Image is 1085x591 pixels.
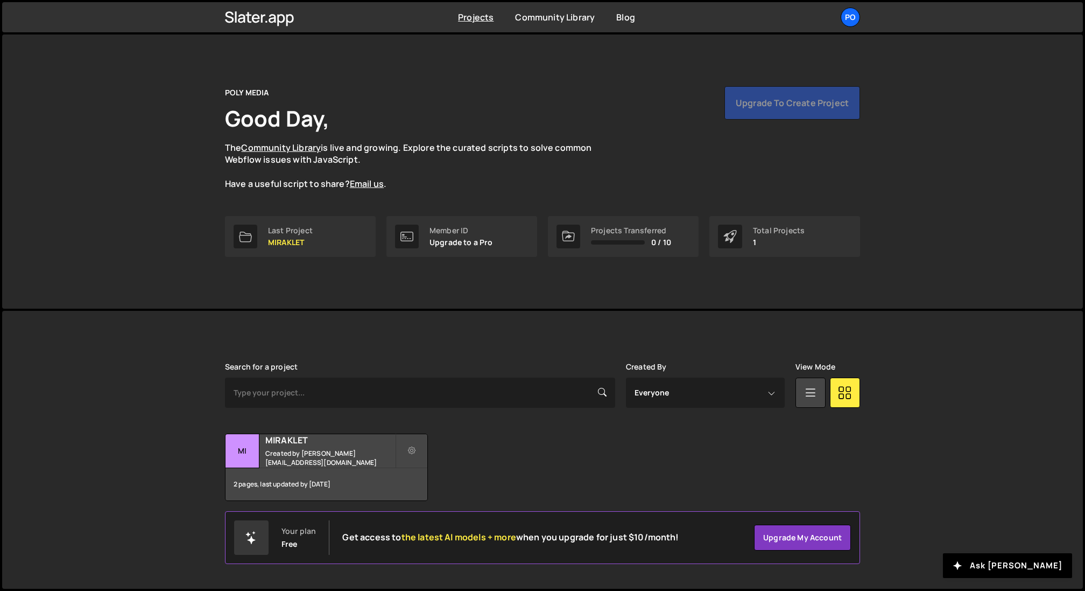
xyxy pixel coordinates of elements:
a: MI MIRAKLET Created by [PERSON_NAME][EMAIL_ADDRESS][DOMAIN_NAME] 2 pages, last updated by [DATE] [225,434,428,501]
div: Last Project [268,226,313,235]
h1: Good Day, [225,103,329,133]
div: Free [281,540,298,548]
a: Upgrade my account [754,525,851,551]
p: Upgrade to a Pro [429,238,493,247]
p: MIRAKLET [268,238,313,247]
a: Last Project MIRAKLET [225,216,376,257]
a: Projects [458,11,494,23]
button: Ask [PERSON_NAME] [943,553,1072,578]
h2: MIRAKLET [265,434,395,446]
label: View Mode [795,363,835,371]
div: Your plan [281,527,316,536]
a: Email us [350,178,384,190]
span: the latest AI models + more [401,531,516,543]
a: Community Library [515,11,595,23]
label: Created By [626,363,667,371]
div: Projects Transferred [591,226,671,235]
div: Total Projects [753,226,805,235]
div: Member ID [429,226,493,235]
p: 1 [753,238,805,247]
label: Search for a project [225,363,298,371]
a: PO [841,8,860,27]
span: 0 / 10 [651,238,671,247]
input: Type your project... [225,378,615,408]
p: The is live and growing. Explore the curated scripts to solve common Webflow issues with JavaScri... [225,142,612,190]
small: Created by [PERSON_NAME][EMAIL_ADDRESS][DOMAIN_NAME] [265,449,395,467]
a: Blog [616,11,635,23]
div: 2 pages, last updated by [DATE] [226,468,427,500]
div: MI [226,434,259,468]
h2: Get access to when you upgrade for just $10/month! [342,532,679,543]
div: POLY MEDIA [225,86,269,99]
a: Community Library [241,142,321,154]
